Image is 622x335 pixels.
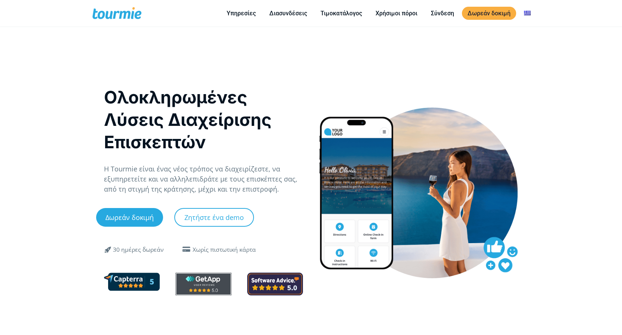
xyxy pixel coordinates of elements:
a: Υπηρεσίες [221,9,261,18]
a: Σύνδεση [425,9,460,18]
p: Η Tourmie είναι ένας νέος τρόπος να διαχειρίζεστε, να εξυπηρετείτε και να αλληλεπιδράτε με τους ε... [104,164,303,194]
a: Χρήσιμοι πόροι [370,9,423,18]
div: 30 ημέρες δωρεάν [113,245,164,254]
h1: Ολοκληρωμένες Λύσεις Διαχείρισης Επισκεπτών [104,86,303,153]
a: Διασυνδέσεις [264,9,313,18]
a: Τιμοκατάλογος [315,9,368,18]
a: Δωρεάν δοκιμή [96,208,163,227]
span:  [99,245,117,254]
div: Χωρίς πιστωτική κάρτα [193,245,256,254]
a: Ζητήστε ένα demo [174,208,254,227]
span:  [181,246,193,252]
a: Δωρεάν δοκιμή [462,7,516,20]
